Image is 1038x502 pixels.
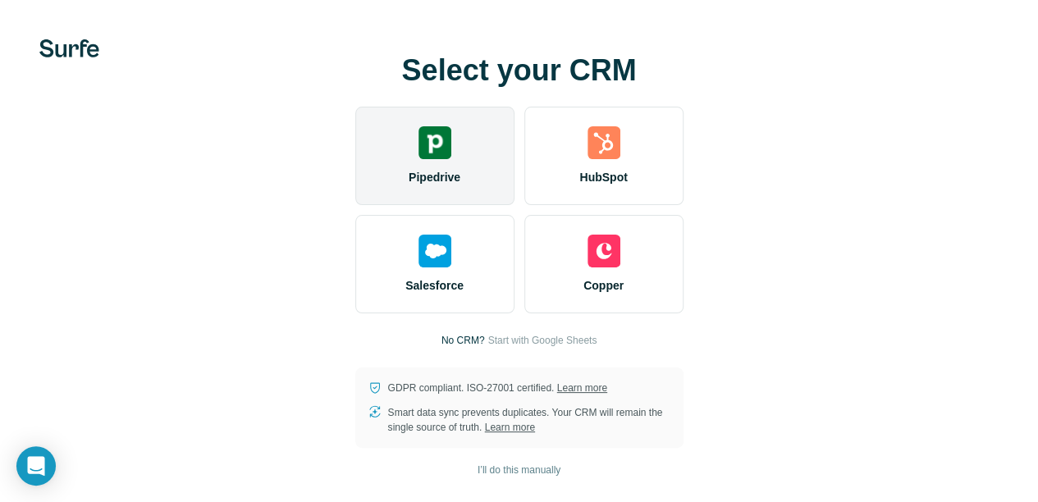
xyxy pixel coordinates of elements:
[557,382,607,394] a: Learn more
[355,54,684,87] h1: Select your CRM
[466,458,572,482] button: I’ll do this manually
[39,39,99,57] img: Surfe's logo
[418,235,451,267] img: salesforce's logo
[487,333,597,348] button: Start with Google Sheets
[388,381,607,395] p: GDPR compliant. ISO-27001 certified.
[418,126,451,159] img: pipedrive's logo
[16,446,56,486] div: Open Intercom Messenger
[588,235,620,267] img: copper's logo
[583,277,624,294] span: Copper
[478,463,560,477] span: I’ll do this manually
[579,169,627,185] span: HubSpot
[388,405,670,435] p: Smart data sync prevents duplicates. Your CRM will remain the single source of truth.
[441,333,485,348] p: No CRM?
[405,277,464,294] span: Salesforce
[409,169,460,185] span: Pipedrive
[588,126,620,159] img: hubspot's logo
[485,422,535,433] a: Learn more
